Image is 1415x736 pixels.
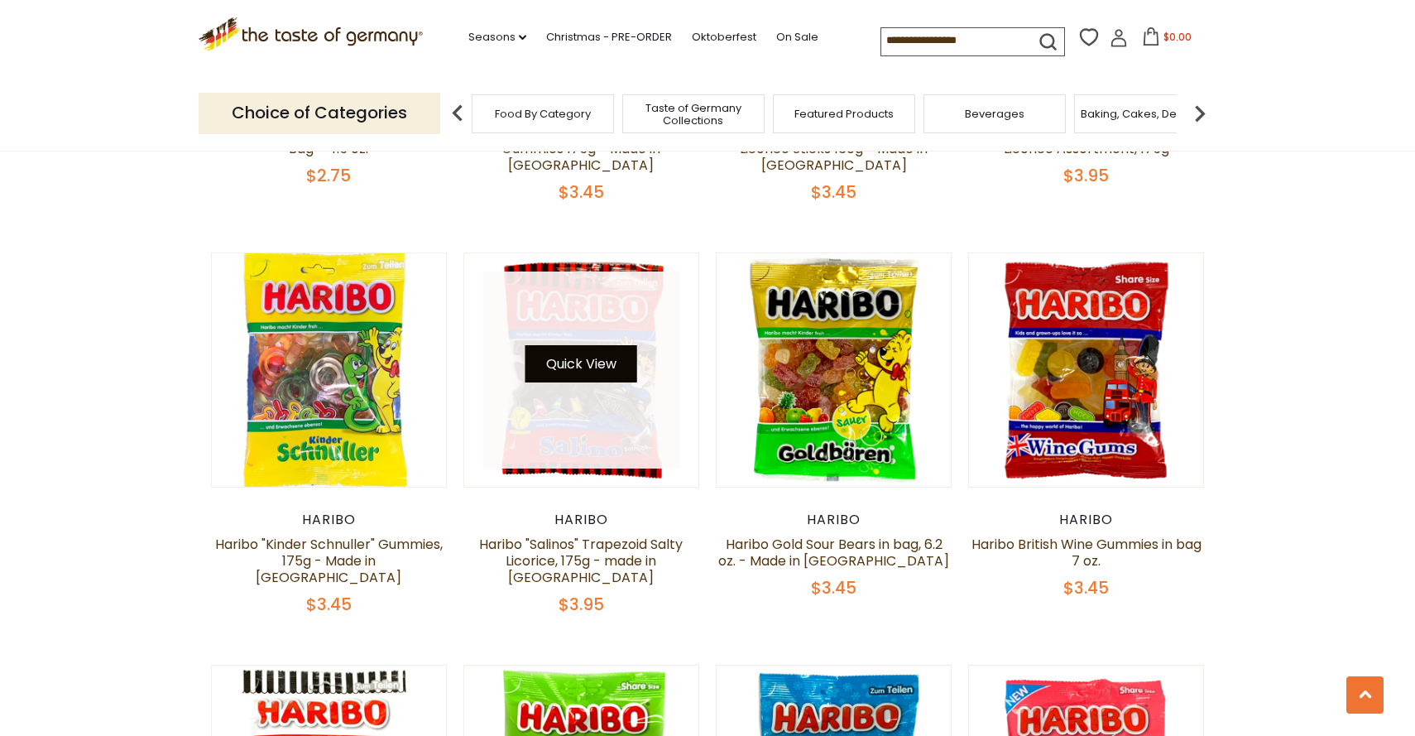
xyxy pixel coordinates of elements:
img: Haribo [969,253,1203,488]
img: previous arrow [441,97,474,130]
div: Haribo [211,512,447,528]
a: Beverages [965,108,1024,120]
span: $3.95 [559,593,604,616]
img: Haribo [464,253,698,488]
span: $3.45 [811,180,856,204]
a: Baking, Cakes, Desserts [1081,108,1209,120]
a: Seasons [468,28,526,46]
a: Haribo British Wine Gummies in bag 7 oz. [971,535,1202,570]
span: $3.45 [306,593,352,616]
span: $0.00 [1163,30,1192,44]
a: Haribo Gold Sour Bears in bag, 6.2 oz. - Made in [GEOGRAPHIC_DATA] [718,535,949,570]
span: $2.75 [306,164,351,187]
span: $3.45 [1063,576,1109,599]
span: $3.45 [811,576,856,599]
img: Haribo [212,253,446,488]
a: Featured Products [794,108,894,120]
img: Haribo [717,253,951,488]
a: Christmas - PRE-ORDER [546,28,672,46]
a: Taste of Germany Collections [627,102,760,127]
a: Haribo "Salinos" Trapezoid Salty Licorice, 175g - made in [GEOGRAPHIC_DATA] [479,535,683,587]
span: $3.95 [1063,164,1109,187]
div: Haribo [968,512,1204,528]
button: Quick View [525,345,637,382]
span: $3.45 [559,180,604,204]
a: Haribo "Kinder Schnuller" Gummies, 175g - Made in [GEOGRAPHIC_DATA] [215,535,443,587]
div: Haribo [716,512,952,528]
a: Oktoberfest [692,28,756,46]
a: Food By Category [495,108,591,120]
a: On Sale [776,28,818,46]
button: $0.00 [1131,27,1202,52]
p: Choice of Categories [199,93,440,133]
div: Haribo [463,512,699,528]
img: next arrow [1183,97,1216,130]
